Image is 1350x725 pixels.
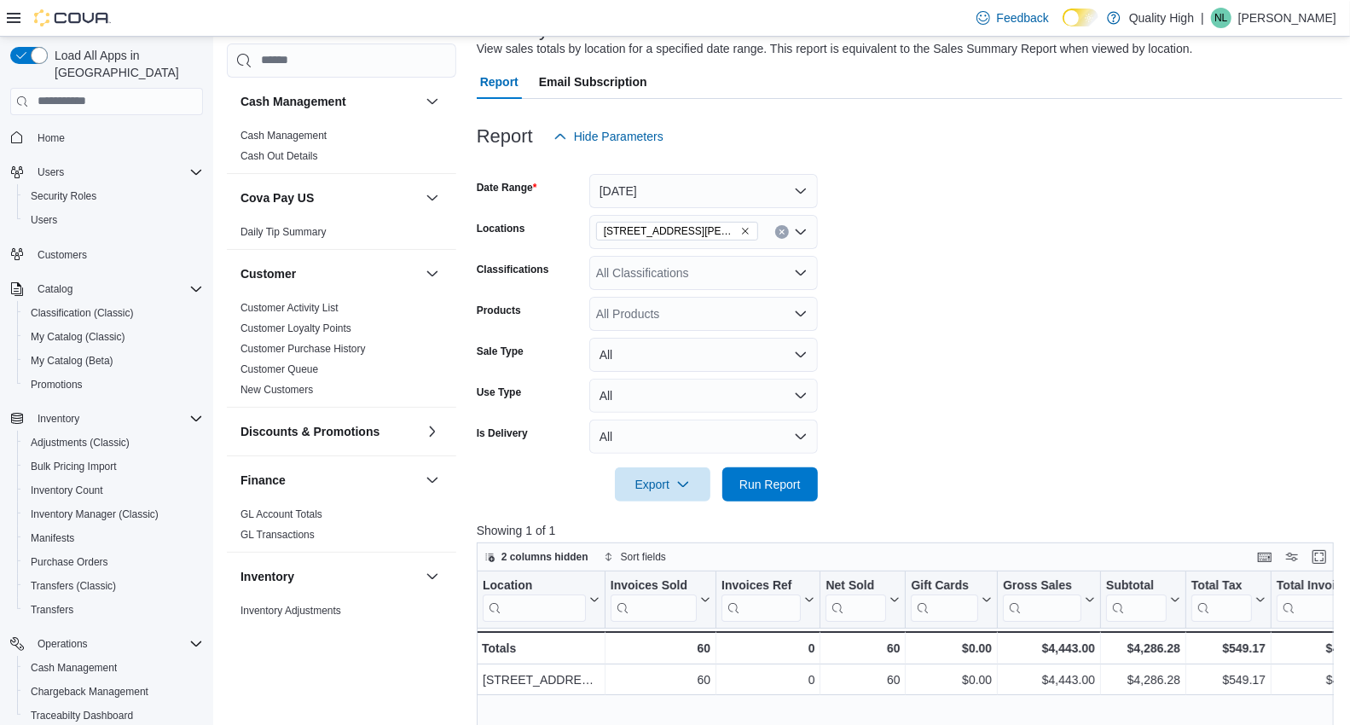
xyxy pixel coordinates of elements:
span: Bulk Pricing Import [31,460,117,473]
div: 0 [721,638,814,658]
span: Adjustments (Classic) [24,432,203,453]
button: Catalog [31,279,79,299]
div: Total Tax [1191,577,1252,594]
div: 60 [826,670,900,690]
span: Traceabilty Dashboard [31,709,133,722]
label: Locations [477,222,525,235]
span: Customer Purchase History [240,341,366,355]
button: Transfers (Classic) [17,574,210,598]
span: Inventory Adjustments [240,603,341,617]
div: 0 [721,670,814,690]
button: Users [31,162,71,183]
span: Catalog [38,282,72,296]
p: | [1201,8,1204,28]
span: Chargeback Management [24,681,203,702]
label: Classifications [477,263,549,276]
div: Totals [482,638,600,658]
button: Discounts & Promotions [240,422,419,439]
div: $549.17 [1191,638,1266,658]
div: Gift Cards [911,577,978,594]
button: Users [17,208,210,232]
button: Inventory [31,409,86,429]
button: Customer [240,264,419,281]
span: Report [480,65,519,99]
span: Run Report [739,476,801,493]
button: 2 columns hidden [478,547,595,567]
button: Classification (Classic) [17,301,210,325]
button: Discounts & Promotions [422,420,443,441]
button: Gross Sales [1003,577,1095,621]
h3: Discounts & Promotions [240,422,380,439]
button: Cash Management [240,92,419,109]
div: Total Tax [1191,577,1252,621]
a: Adjustments (Classic) [24,432,136,453]
div: Location [483,577,586,621]
span: My Catalog (Beta) [31,354,113,368]
button: Cash Management [17,656,210,680]
button: Sort fields [597,547,673,567]
div: Cash Management [227,125,456,172]
button: Manifests [17,526,210,550]
a: Feedback [970,1,1056,35]
button: Run Report [722,467,818,502]
p: Showing 1 of 1 [477,522,1342,539]
span: Customer Loyalty Points [240,321,351,334]
h3: Finance [240,471,286,488]
div: Net Sold [826,577,886,594]
div: Invoices Ref [721,577,801,594]
span: Chargeback Management [31,685,148,699]
span: 2 columns hidden [501,550,588,564]
div: 60 [826,638,900,658]
span: My Catalog (Beta) [24,351,203,371]
span: Operations [38,637,88,651]
button: Gift Cards [911,577,992,621]
input: Dark Mode [1063,9,1098,26]
span: Home [31,127,203,148]
span: Sort fields [621,550,666,564]
label: Products [477,304,521,317]
div: 60 [611,638,710,658]
span: Operations [31,634,203,654]
h3: Cova Pay US [240,188,314,206]
span: Cash Out Details [240,148,318,162]
button: Enter fullscreen [1309,547,1330,567]
a: Customer Activity List [240,301,339,313]
button: Catalog [3,277,210,301]
button: All [589,379,818,413]
button: Finance [240,471,419,488]
button: [DATE] [589,174,818,208]
a: Promotions [24,374,90,395]
a: Inventory Manager (Classic) [24,504,165,525]
span: New Customers [240,382,313,396]
span: Users [31,162,203,183]
span: Classification (Classic) [24,303,203,323]
span: Transfers [24,600,203,620]
a: Customers [31,245,94,265]
button: Hide Parameters [547,119,670,154]
label: Date Range [477,181,537,194]
button: Customer [422,263,443,283]
div: [STREET_ADDRESS][PERSON_NAME] [483,670,600,690]
button: Adjustments (Classic) [17,431,210,455]
span: My Catalog (Classic) [24,327,203,347]
span: Purchase Orders [24,552,203,572]
a: Daily Tip Summary [240,225,327,237]
span: Cash Management [24,658,203,678]
button: Security Roles [17,184,210,208]
img: Cova [34,9,111,26]
span: Load All Apps in [GEOGRAPHIC_DATA] [48,47,203,81]
div: $4,286.28 [1106,638,1180,658]
span: Bulk Pricing Import [24,456,203,477]
button: Transfers [17,598,210,622]
span: Inventory Manager (Classic) [31,507,159,521]
a: Classification (Classic) [24,303,141,323]
label: Sale Type [477,345,524,358]
div: Invoices Sold [611,577,697,594]
span: Purchase Orders [31,555,108,569]
h3: Inventory [240,567,294,584]
span: Dark Mode [1063,26,1063,27]
span: Transfers [31,603,73,617]
span: [STREET_ADDRESS][PERSON_NAME] [604,223,737,240]
span: Inventory Count [31,484,103,497]
span: Security Roles [31,189,96,203]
